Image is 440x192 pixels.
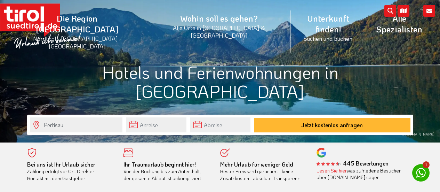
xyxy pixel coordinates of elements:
[126,117,186,132] input: Anreise
[147,5,291,47] a: Wohin soll es gehen?Alle Orte in [GEOGRAPHIC_DATA] & [GEOGRAPHIC_DATA]
[7,5,147,58] a: Die Region [GEOGRAPHIC_DATA]Nordtirol - [GEOGRAPHIC_DATA] - [GEOGRAPHIC_DATA]
[220,161,306,182] div: Bester Preis wird garantiert - keine Zusatzkosten - absolute Transparenz
[27,62,413,101] h1: Hotels und Ferienwohnungen in [GEOGRAPHIC_DATA]
[317,167,347,174] a: Lesen Sie hier
[423,161,430,168] span: 1
[123,161,210,182] div: Von der Buchung bis zum Aufenthalt, der gesamte Ablauf ist unkompliziert
[27,161,113,182] div: Zahlung erfolgt vor Ort. Direkter Kontakt mit dem Gastgeber
[254,118,410,132] button: Jetzt kostenlos anfragen
[220,161,293,168] b: Mehr Urlaub für weniger Geld
[291,5,365,50] a: Unterkunft finden!Suchen und buchen
[398,5,409,17] i: Karte öffnen
[423,5,435,17] i: Kontakt
[365,5,433,42] a: Alle Spezialisten
[30,117,122,132] input: Wo soll's hingehen?
[27,161,95,168] b: Bei uns ist Ihr Urlaub sicher
[155,24,282,39] small: Alle Orte in [GEOGRAPHIC_DATA] & [GEOGRAPHIC_DATA]
[123,161,196,168] b: Ihr Traumurlaub beginnt hier!
[299,34,357,42] small: Suchen und buchen
[15,34,139,50] small: Nordtirol - [GEOGRAPHIC_DATA] - [GEOGRAPHIC_DATA]
[317,167,403,181] div: was zufriedene Besucher über [DOMAIN_NAME] sagen
[317,160,389,167] b: - 445 Bewertungen
[412,164,430,182] a: 1
[190,117,250,132] input: Abreise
